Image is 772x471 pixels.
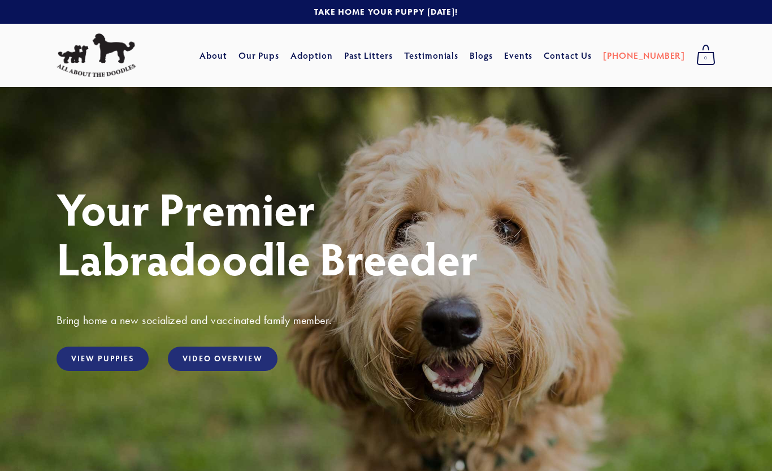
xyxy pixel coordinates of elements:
a: Past Litters [344,49,393,61]
img: All About The Doodles [57,33,136,77]
a: About [199,45,227,66]
a: Video Overview [168,347,277,371]
a: Adoption [290,45,333,66]
h3: Bring home a new socialized and vaccinated family member. [57,313,715,327]
a: 0 items in cart [691,41,721,70]
span: 0 [696,51,715,66]
a: Our Pups [238,45,280,66]
h1: Your Premier Labradoodle Breeder [57,183,715,283]
a: Blogs [470,45,493,66]
a: Contact Us [544,45,592,66]
a: View Puppies [57,347,149,371]
a: Events [504,45,533,66]
a: [PHONE_NUMBER] [603,45,685,66]
a: Testimonials [404,45,459,66]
